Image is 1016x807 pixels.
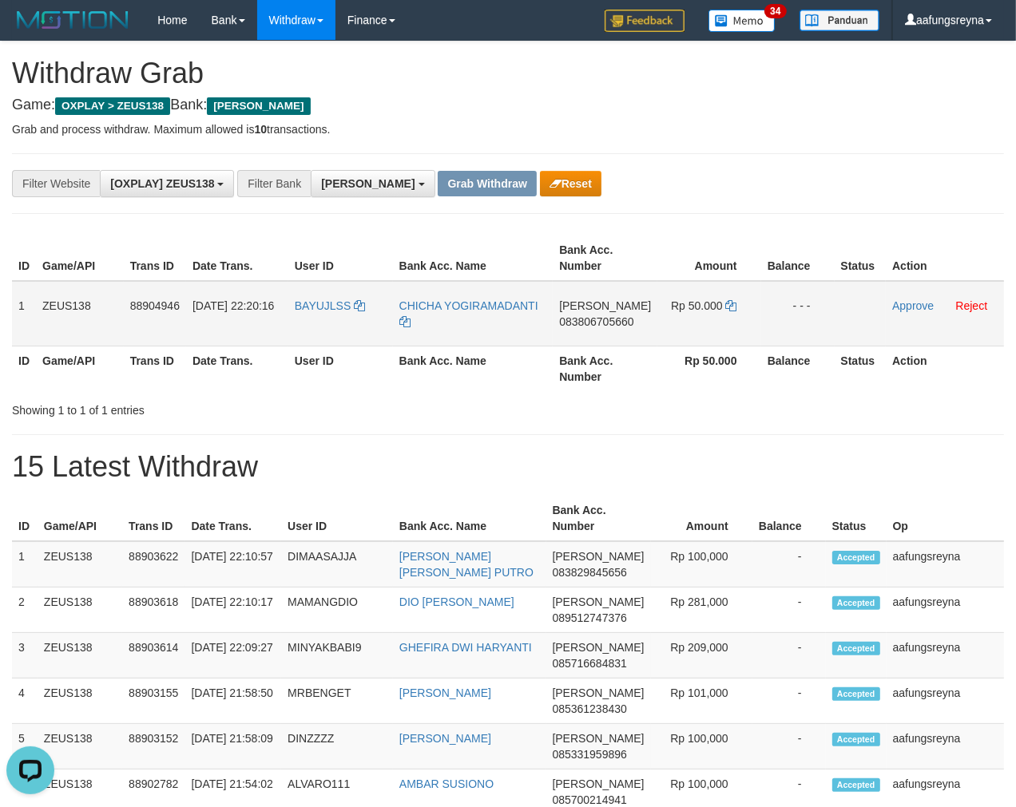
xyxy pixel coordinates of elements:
[12,541,38,587] td: 1
[12,121,1004,137] p: Grab and process withdraw. Maximum allowed is transactions.
[12,678,38,724] td: 4
[122,678,185,724] td: 88903155
[553,702,627,715] span: Copy 085361238430 to clipboard
[12,235,36,281] th: ID
[761,281,835,346] td: - - -
[832,687,880,701] span: Accepted
[185,541,281,587] td: [DATE] 22:10:57
[832,551,880,564] span: Accepted
[237,170,311,197] div: Filter Bank
[6,6,54,54] button: Open LiveChat chat widget
[657,235,760,281] th: Amount
[281,587,393,633] td: MAMANGDIO
[311,170,435,197] button: [PERSON_NAME]
[752,587,826,633] td: -
[288,346,393,391] th: User ID
[399,550,534,579] a: [PERSON_NAME] [PERSON_NAME] PUTRO
[553,566,627,579] span: Copy 083829845656 to clipboard
[12,8,133,32] img: MOTION_logo.png
[393,235,554,281] th: Bank Acc. Name
[393,346,554,391] th: Bank Acc. Name
[887,587,1004,633] td: aafungsreyna
[185,633,281,678] td: [DATE] 22:09:27
[399,641,532,654] a: GHEFIRA DWI HARYANTI
[399,299,538,328] a: CHICHA YOGIRAMADANTI
[399,595,514,608] a: DIO [PERSON_NAME]
[886,346,1004,391] th: Action
[12,724,38,769] td: 5
[399,686,491,699] a: [PERSON_NAME]
[12,496,38,541] th: ID
[12,170,100,197] div: Filter Website
[38,724,122,769] td: ZEUS138
[651,724,752,769] td: Rp 100,000
[295,299,365,312] a: BAYUJLSS
[553,686,645,699] span: [PERSON_NAME]
[887,678,1004,724] td: aafungsreyna
[399,777,494,790] a: AMBAR SUSIONO
[887,496,1004,541] th: Op
[752,678,826,724] td: -
[651,587,752,633] td: Rp 281,000
[835,235,887,281] th: Status
[726,299,737,312] a: Copy 50000 to clipboard
[393,496,546,541] th: Bank Acc. Name
[553,793,627,806] span: Copy 085700214941 to clipboard
[671,299,723,312] span: Rp 50.000
[122,496,185,541] th: Trans ID
[122,587,185,633] td: 88903618
[553,595,645,608] span: [PERSON_NAME]
[281,724,393,769] td: DINZZZZ
[553,748,627,761] span: Copy 085331959896 to clipboard
[956,299,988,312] a: Reject
[36,281,124,346] td: ZEUS138
[122,541,185,587] td: 88903622
[100,170,234,197] button: [OXPLAY] ZEUS138
[38,633,122,678] td: ZEUS138
[124,346,186,391] th: Trans ID
[752,496,826,541] th: Balance
[12,587,38,633] td: 2
[321,177,415,190] span: [PERSON_NAME]
[752,541,826,587] td: -
[761,235,835,281] th: Balance
[122,633,185,678] td: 88903614
[553,657,627,670] span: Copy 085716684831 to clipboard
[892,299,934,312] a: Approve
[185,724,281,769] td: [DATE] 21:58:09
[546,496,651,541] th: Bank Acc. Number
[185,496,281,541] th: Date Trans.
[36,346,124,391] th: Game/API
[832,642,880,655] span: Accepted
[553,235,657,281] th: Bank Acc. Number
[281,678,393,724] td: MRBENGET
[288,235,393,281] th: User ID
[110,177,214,190] span: [OXPLAY] ZEUS138
[887,541,1004,587] td: aafungsreyna
[832,733,880,746] span: Accepted
[651,541,752,587] td: Rp 100,000
[12,97,1004,113] h4: Game: Bank:
[752,633,826,678] td: -
[657,346,760,391] th: Rp 50.000
[887,724,1004,769] td: aafungsreyna
[12,57,1004,89] h1: Withdraw Grab
[281,633,393,678] td: MINYAKBABI9
[122,724,185,769] td: 88903152
[12,633,38,678] td: 3
[800,10,879,31] img: panduan.png
[553,732,645,745] span: [PERSON_NAME]
[559,315,633,328] span: Copy 083806705660 to clipboard
[12,396,411,418] div: Showing 1 to 1 of 1 entries
[38,678,122,724] td: ZEUS138
[559,299,651,312] span: [PERSON_NAME]
[281,496,393,541] th: User ID
[553,550,645,563] span: [PERSON_NAME]
[38,587,122,633] td: ZEUS138
[832,596,880,610] span: Accepted
[185,678,281,724] td: [DATE] 21:58:50
[651,678,752,724] td: Rp 101,000
[761,346,835,391] th: Balance
[832,778,880,792] span: Accepted
[12,346,36,391] th: ID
